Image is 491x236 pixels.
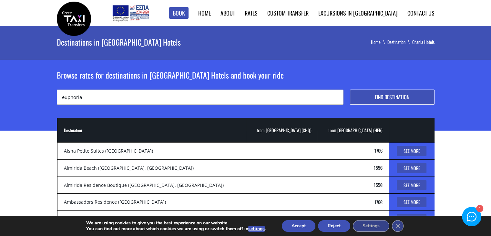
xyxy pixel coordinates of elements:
[57,211,246,228] td: Ammos (Agioi Apostoloi, Chania)
[267,9,309,17] a: Custom Transfer
[397,197,426,207] a: See More
[318,220,350,232] button: Reject
[318,9,398,17] a: Excursions in [GEOGRAPHIC_DATA]
[57,194,246,211] td: Ambassadors Residence ([GEOGRAPHIC_DATA])
[57,177,246,194] td: Almirida Residence Boutique ([GEOGRAPHIC_DATA], [GEOGRAPHIC_DATA])
[248,226,265,232] button: settings
[380,164,383,171] span: €
[169,7,189,19] a: Book
[57,26,306,58] h1: Destinations in [GEOGRAPHIC_DATA] Hotels
[57,70,435,90] h2: Browse rates for destinations in [GEOGRAPHIC_DATA] Hotels and book your ride
[374,164,383,171] a: 155€
[57,2,91,36] img: Crete Taxi Transfers | Taxi transfers to Chania Hotels | Crete Taxi Transfers
[374,147,383,154] bdi: 170
[407,9,435,17] a: Contact us
[57,159,246,177] td: Almirida Beach ([GEOGRAPHIC_DATA], [GEOGRAPHIC_DATA])
[282,220,315,232] button: Accept
[392,220,404,232] button: Close GDPR Cookie Banner
[374,198,383,205] bdi: 170
[374,181,383,188] bdi: 155
[374,181,383,188] a: 155€
[397,214,426,224] a: See More
[476,205,483,212] div: 1
[387,38,412,45] a: Destination
[86,226,266,232] p: You can find out more about which cookies we are using or switch them off in .
[374,198,383,205] a: 170€
[318,118,389,142] th: from [GEOGRAPHIC_DATA] (HER)
[350,90,435,105] button: Find destination
[245,9,258,17] a: Rates
[397,146,426,156] a: See More
[57,90,343,105] input: Type destination name
[198,9,211,17] a: Home
[246,118,318,142] th: from [GEOGRAPHIC_DATA] (CHQ)
[353,220,389,232] button: Settings
[380,181,383,188] span: €
[397,163,426,173] a: See More
[57,142,246,159] td: Aisha Petite Suites ([GEOGRAPHIC_DATA])
[374,164,383,171] bdi: 155
[374,147,383,154] a: 170€
[412,39,435,45] li: Chania Hotels
[57,118,246,142] th: Destination
[86,220,266,226] p: We are using cookies to give you the best experience on our website.
[57,15,91,21] a: Crete Taxi Transfers | Taxi transfers to Chania Hotels | Crete Taxi Transfers
[397,180,426,190] a: See More
[111,3,150,23] img: e-bannersEUERDF180X90.jpg
[380,198,383,205] span: €
[371,38,387,45] a: Home
[220,9,235,17] a: About
[380,147,383,154] span: €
